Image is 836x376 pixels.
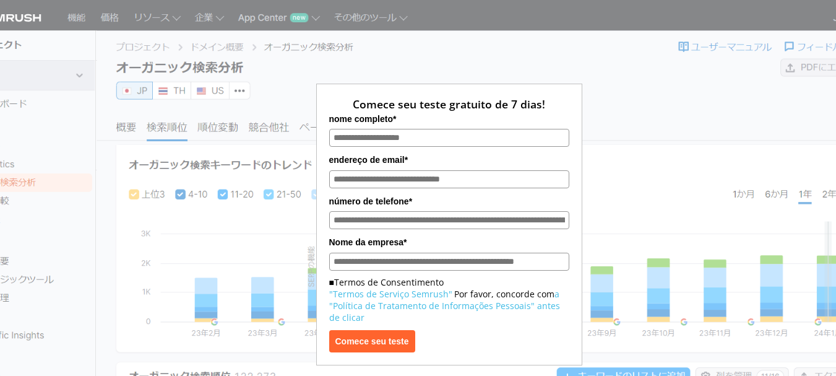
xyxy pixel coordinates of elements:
button: Comece seu teste [329,330,415,352]
font: Nome da empresa* [329,237,407,247]
font: endereço de email* [329,155,408,165]
a: "Termos de Serviço Semrush" [329,288,452,300]
font: Por favor, concorde com [454,288,554,300]
iframe: Help widget launcher [726,328,822,362]
font: Comece seu teste gratuito de 7 dias! [353,97,545,111]
font: nome completo* [329,114,397,124]
font: número de telefone* [329,196,413,206]
font: Comece seu teste [335,336,409,346]
font: ■Termos de Consentimento [329,276,444,288]
a: a "Política de Tratamento de Informações Pessoais" antes de clicar [329,288,560,323]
